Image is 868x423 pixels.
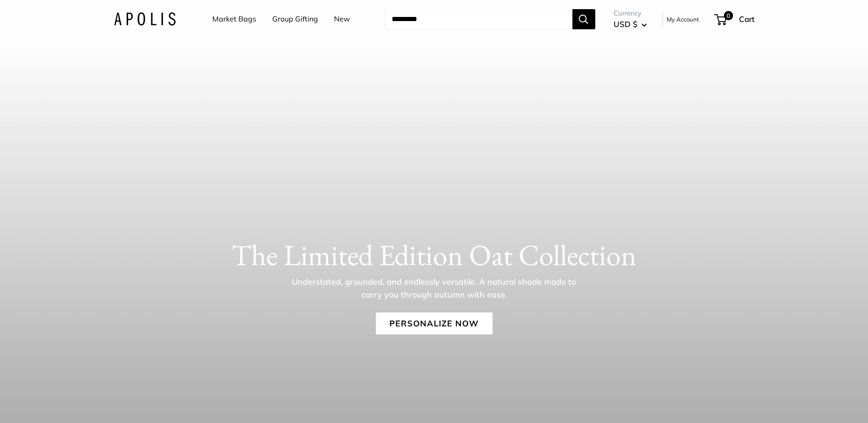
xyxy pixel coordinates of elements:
span: USD $ [614,19,637,29]
a: Group Gifting [272,12,318,26]
button: Search [572,9,595,29]
span: Cart [739,14,755,24]
a: My Account [667,14,699,25]
a: Personalize Now [376,313,492,335]
img: Apolis [114,12,176,26]
a: 0 Cart [715,12,755,27]
p: Understated, grounded, and endlessly versatile. A natural shade made to carry you through autumn ... [286,276,583,301]
button: USD $ [614,17,647,32]
input: Search... [384,9,572,29]
h1: The Limited Edition Oat Collection [114,238,755,272]
a: Market Bags [212,12,256,26]
span: Currency [614,7,647,20]
span: 0 [723,11,733,20]
a: New [334,12,350,26]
